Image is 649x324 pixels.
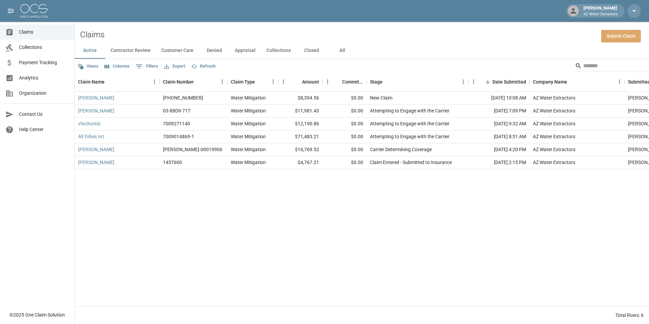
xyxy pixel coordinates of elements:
div: $0.00 [322,130,367,143]
button: Refresh [189,61,217,72]
button: Export [163,61,187,72]
div: Attempting to Engage with the Carrier [370,120,449,127]
span: Payment Tracking [19,59,69,66]
div: 01-009-101738 [163,94,203,101]
button: open drawer [4,4,18,18]
button: Active [75,42,105,59]
div: Company Name [530,72,625,91]
div: [DATE] 9:32 AM [468,118,530,130]
a: [PERSON_NAME] [78,94,114,101]
div: Date Submitted [468,72,530,91]
div: [DATE] 4:20 PM [468,143,530,156]
div: New Claim [370,94,392,101]
div: $0.00 [322,105,367,118]
div: Committed Amount [322,72,367,91]
button: Menu [268,77,278,87]
img: ocs-logo-white-transparent.png [20,4,48,18]
div: Claim Number [163,72,194,91]
div: [DATE] 2:15 PM [468,156,530,169]
a: Submit Claim [601,30,641,42]
a: [PERSON_NAME] [78,107,114,114]
div: $16,769.52 [278,143,322,156]
div: dynamic tabs [75,42,649,59]
button: Menu [468,77,479,87]
div: AZ Water Extractors [533,120,575,127]
a: [PERSON_NAME] [78,159,114,166]
a: Vincitorio's [78,120,100,127]
div: Water Mitigation [231,107,266,114]
span: Collections [19,44,69,51]
div: 7009271140 [163,120,190,127]
div: Date Submitted [493,72,526,91]
div: Claim Name [75,72,160,91]
button: Appraisal [229,42,261,59]
div: [PERSON_NAME] [581,5,620,17]
button: All [327,42,357,59]
div: 7009014869-1 [163,133,194,140]
button: Views [76,61,100,72]
div: Stage [370,72,383,91]
div: Committed Amount [342,72,363,91]
button: Show filters [134,61,160,72]
div: $8,394.56 [278,92,322,105]
button: Select columns [103,61,131,72]
button: Sort [483,77,493,87]
div: Attempting to Engage with the Carrier [370,133,449,140]
span: Contact Us [19,111,69,118]
button: Menu [278,77,289,87]
button: Sort [383,77,392,87]
a: [PERSON_NAME] [78,146,114,153]
div: Water Mitigation [231,94,266,101]
div: AZ Water Extractors [533,94,575,101]
div: 03-88D9-71T [163,107,190,114]
button: Menu [149,77,160,87]
span: Analytics [19,74,69,82]
button: Denied [199,42,229,59]
div: $0.00 [322,92,367,105]
div: PRAH-00019906 [163,146,222,153]
div: Claim Type [231,72,255,91]
div: AZ Water Extractors [533,133,575,140]
div: Claim Number [160,72,227,91]
div: Water Mitigation [231,159,266,166]
button: Menu [458,77,468,87]
button: Menu [322,77,333,87]
div: © 2025 One Claim Solution [10,311,65,318]
div: Water Mitigation [231,133,266,140]
div: [DATE] 7:09 PM [468,105,530,118]
div: Claim Entered - Submitted to Insurance [370,159,452,166]
div: Claim Name [78,72,105,91]
div: $12,190.86 [278,118,322,130]
button: Menu [217,77,227,87]
div: Attempting to Engage with the Carrier [370,107,449,114]
h2: Claims [80,30,105,40]
button: Customer Care [156,42,199,59]
div: Claim Type [227,72,278,91]
div: Company Name [533,72,567,91]
div: AZ Water Extractors [533,146,575,153]
div: Stage [367,72,468,91]
div: $0.00 [322,156,367,169]
button: Sort [105,77,114,87]
div: Amount [278,72,322,91]
div: $11,981.43 [278,105,322,118]
button: Sort [255,77,264,87]
button: Sort [333,77,342,87]
span: Organization [19,90,69,97]
button: Closed [296,42,327,59]
button: Sort [567,77,577,87]
div: $71,483.21 [278,130,322,143]
div: Total Rows: 6 [615,312,644,319]
button: Menu [614,77,625,87]
button: Collections [261,42,296,59]
span: Help Center [19,126,69,133]
div: AZ Water Extractors [533,159,575,166]
div: Search [575,60,648,73]
div: [DATE] 8:51 AM [468,130,530,143]
div: $4,767.21 [278,156,322,169]
a: All Tribes Art [78,133,104,140]
button: Contractor Review [105,42,156,59]
div: 1457600 [163,159,182,166]
div: $0.00 [322,143,367,156]
div: AZ Water Extractors [533,107,575,114]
